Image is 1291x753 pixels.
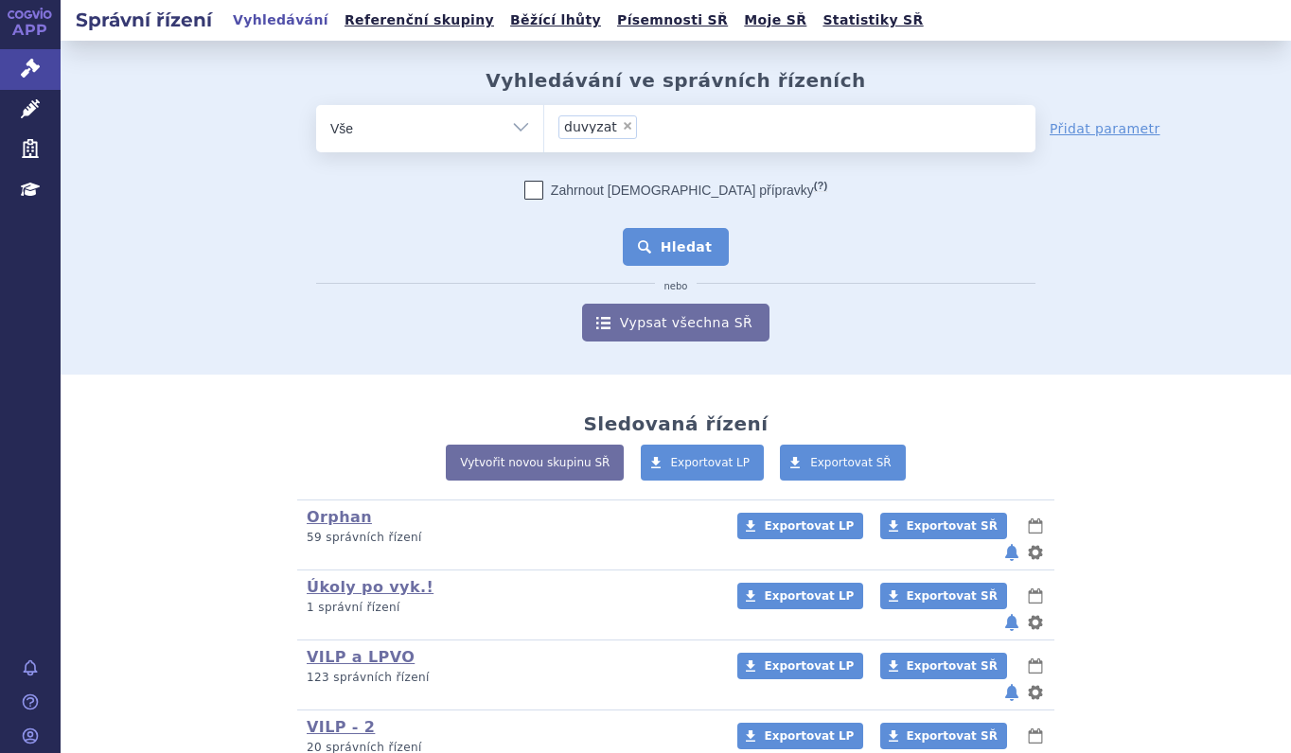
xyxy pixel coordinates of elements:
button: lhůty [1026,515,1045,537]
abbr: (?) [814,180,827,192]
label: Zahrnout [DEMOGRAPHIC_DATA] přípravky [524,181,827,200]
button: notifikace [1002,681,1021,704]
a: Exportovat SŘ [880,583,1007,609]
a: Exportovat LP [737,723,863,749]
span: Exportovat LP [671,456,751,469]
button: notifikace [1002,541,1021,564]
a: VILP - 2 [307,718,375,736]
span: Exportovat SŘ [907,519,998,533]
button: Hledat [623,228,730,266]
button: lhůty [1026,585,1045,607]
span: Exportovat SŘ [907,589,998,603]
a: Moje SŘ [738,8,812,33]
span: Exportovat LP [764,519,854,533]
a: Běžící lhůty [504,8,607,33]
span: × [622,120,633,131]
p: 123 správních řízení [307,670,713,686]
a: Exportovat LP [737,653,863,679]
button: notifikace [1002,611,1021,634]
a: Přidat parametr [1050,119,1160,138]
button: nastavení [1026,541,1045,564]
span: Exportovat SŘ [907,729,998,743]
a: Exportovat SŘ [780,445,906,481]
p: 1 správní řízení [307,600,713,616]
h2: Vyhledávání ve správních řízeních [486,69,866,92]
a: VILP a LPVO [307,648,415,666]
a: Referenční skupiny [339,8,500,33]
a: Exportovat LP [641,445,765,481]
button: lhůty [1026,725,1045,747]
p: 59 správních řízení [307,530,713,546]
span: Exportovat SŘ [810,456,892,469]
span: Exportovat LP [764,729,854,743]
a: Exportovat SŘ [880,653,1007,679]
h2: Správní řízení [61,7,227,33]
span: Exportovat LP [764,589,854,603]
a: Orphan [307,508,372,526]
span: Exportovat LP [764,659,854,673]
a: Exportovat SŘ [880,513,1007,539]
button: lhůty [1026,655,1045,677]
h2: Sledovaná řízení [583,412,768,435]
i: nebo [655,281,698,292]
a: Vyhledávání [227,8,334,33]
span: duvyzat [564,120,617,133]
a: Písemnosti SŘ [611,8,734,33]
button: nastavení [1026,681,1045,704]
a: Statistiky SŘ [817,8,928,33]
span: Exportovat SŘ [907,659,998,673]
a: Exportovat LP [737,583,863,609]
input: duvyzat [643,114,722,138]
a: Vytvořit novou skupinu SŘ [446,445,624,481]
a: Vypsat všechna SŘ [582,304,769,341]
a: Exportovat SŘ [880,723,1007,749]
a: Úkoly po vyk.! [307,578,433,596]
button: nastavení [1026,611,1045,634]
a: Exportovat LP [737,513,863,539]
